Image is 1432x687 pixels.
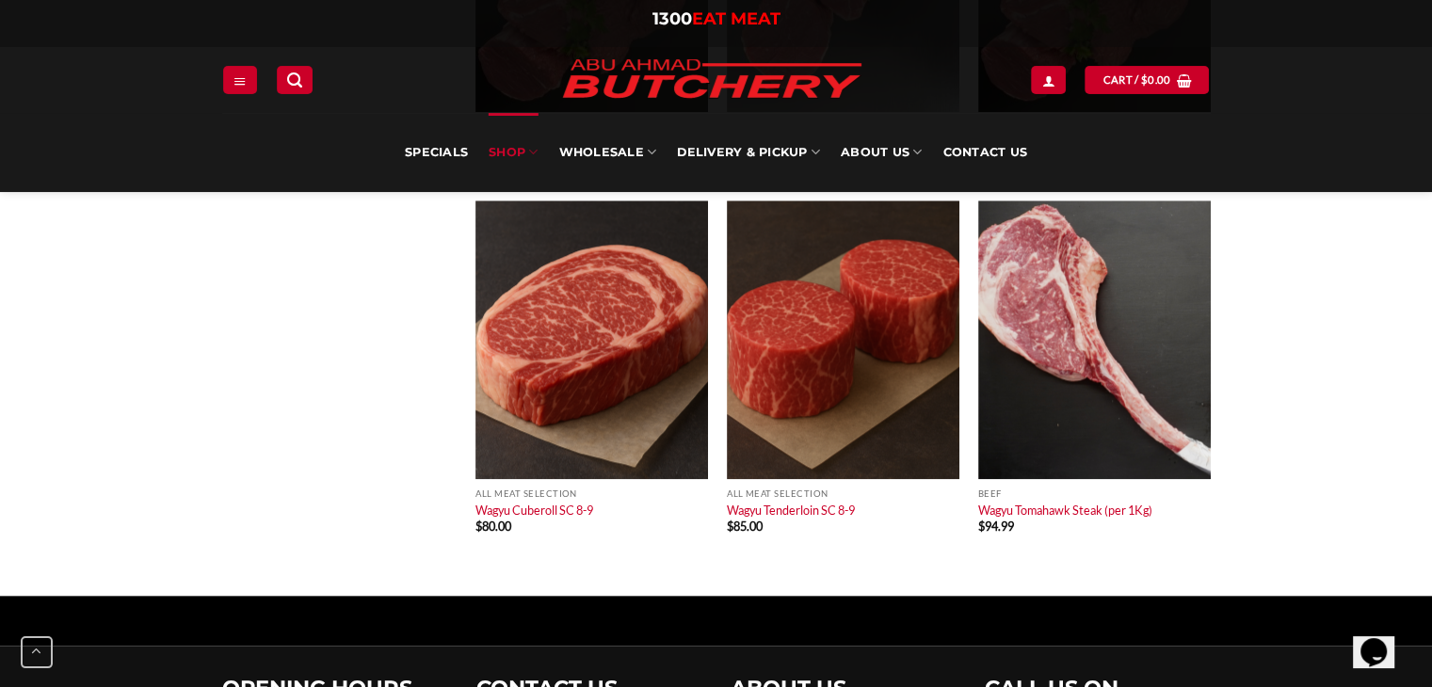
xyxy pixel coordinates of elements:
p: Beef [978,488,1211,499]
button: Go to top [21,636,53,668]
a: View cart [1085,66,1209,93]
a: Wagyu Tomahawk Steak (per 1Kg) [978,503,1152,518]
span: $ [978,519,985,534]
iframe: chat widget [1353,612,1413,668]
img: Abu Ahmad Butchery [547,47,877,113]
a: Login [1031,66,1065,93]
a: Wagyu Tenderloin SC 8-9 [727,503,855,518]
bdi: 85.00 [727,519,763,534]
span: $ [1141,72,1148,88]
bdi: 80.00 [475,519,511,534]
a: SHOP [489,113,538,192]
span: Cart / [1102,72,1170,88]
a: Contact Us [942,113,1027,192]
a: Wagyu Cuberoll SC 8-9 [475,503,593,518]
span: $ [475,519,482,534]
span: 1300 [652,8,692,29]
p: All Meat Selection [727,488,959,499]
a: 1300EAT MEAT [652,8,780,29]
img: Wagyu Cuberoll SC 8-9 [475,200,708,479]
a: Search [277,66,313,93]
bdi: 94.99 [978,519,1014,534]
p: All Meat Selection [475,488,708,499]
bdi: 0.00 [1141,73,1171,86]
a: Specials [405,113,468,192]
span: $ [727,519,733,534]
a: Delivery & Pickup [677,113,820,192]
a: Wholesale [558,113,656,192]
img: Wagyu Tomahawk Steak (per 1Kg) [978,200,1211,479]
span: EAT MEAT [692,8,780,29]
a: About Us [841,113,922,192]
a: Menu [223,66,257,93]
img: Wagyu Tenderloin SC 8-9 [727,200,959,479]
